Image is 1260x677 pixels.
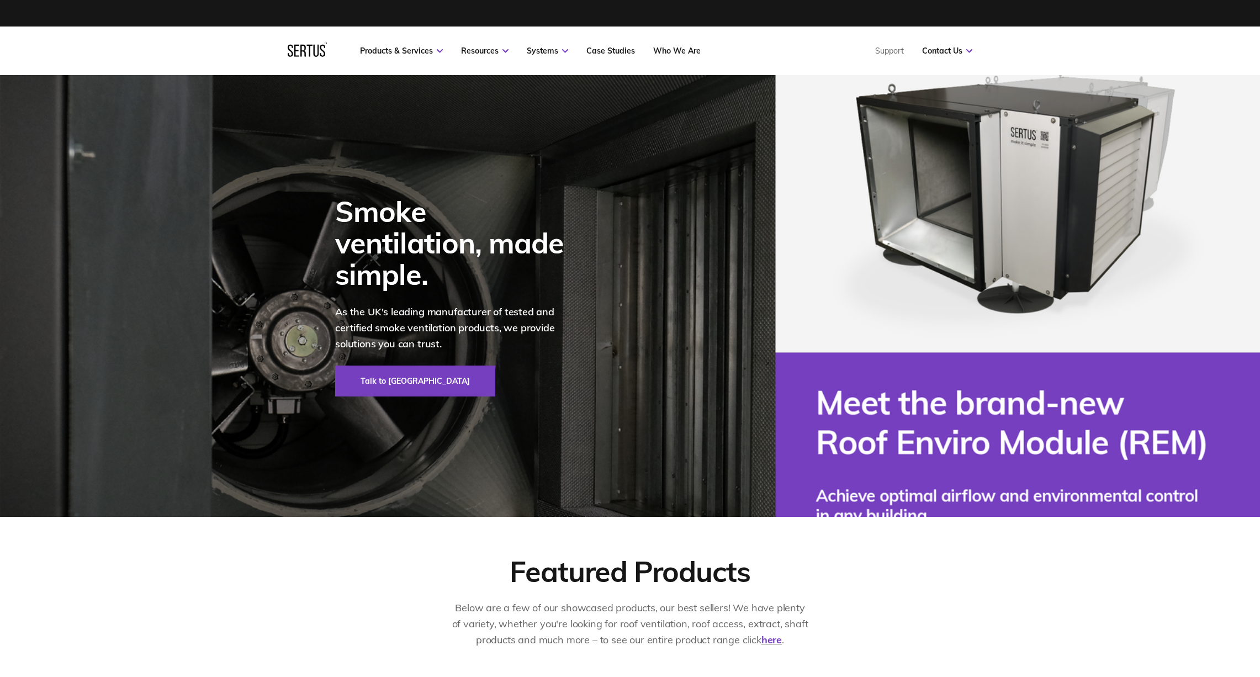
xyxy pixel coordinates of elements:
a: Products & Services [360,46,443,56]
div: Featured Products [510,553,750,589]
a: Case Studies [586,46,635,56]
p: Below are a few of our showcased products, our best sellers! We have plenty of variety, whether y... [451,600,809,648]
div: Smoke ventilation, made simple. [335,195,578,290]
a: Talk to [GEOGRAPHIC_DATA] [335,366,495,396]
a: Contact Us [922,46,972,56]
a: here [761,633,782,646]
a: Who We Are [653,46,701,56]
p: As the UK's leading manufacturer of tested and certified smoke ventilation products, we provide s... [335,304,578,352]
a: Support [875,46,904,56]
a: Systems [527,46,568,56]
a: Resources [461,46,509,56]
